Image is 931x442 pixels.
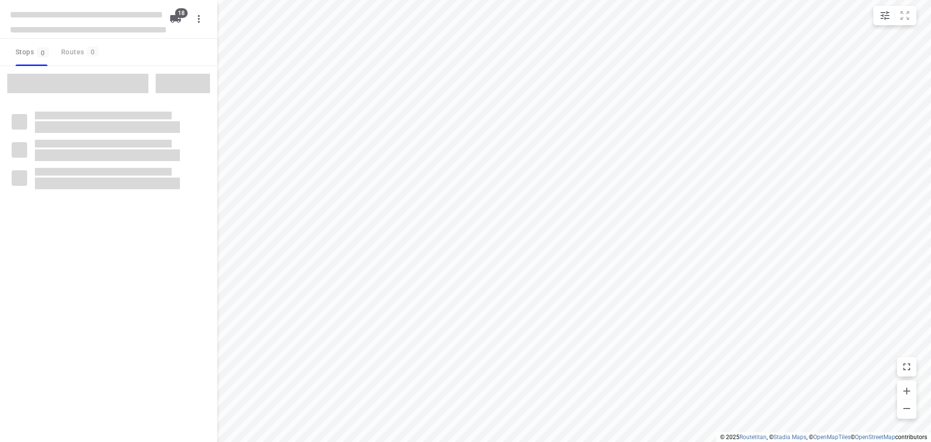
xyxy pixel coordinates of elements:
[873,6,916,25] div: small contained button group
[720,434,927,441] li: © 2025 , © , © © contributors
[875,6,895,25] button: Map settings
[813,434,851,441] a: OpenMapTiles
[739,434,767,441] a: Routetitan
[855,434,895,441] a: OpenStreetMap
[773,434,806,441] a: Stadia Maps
